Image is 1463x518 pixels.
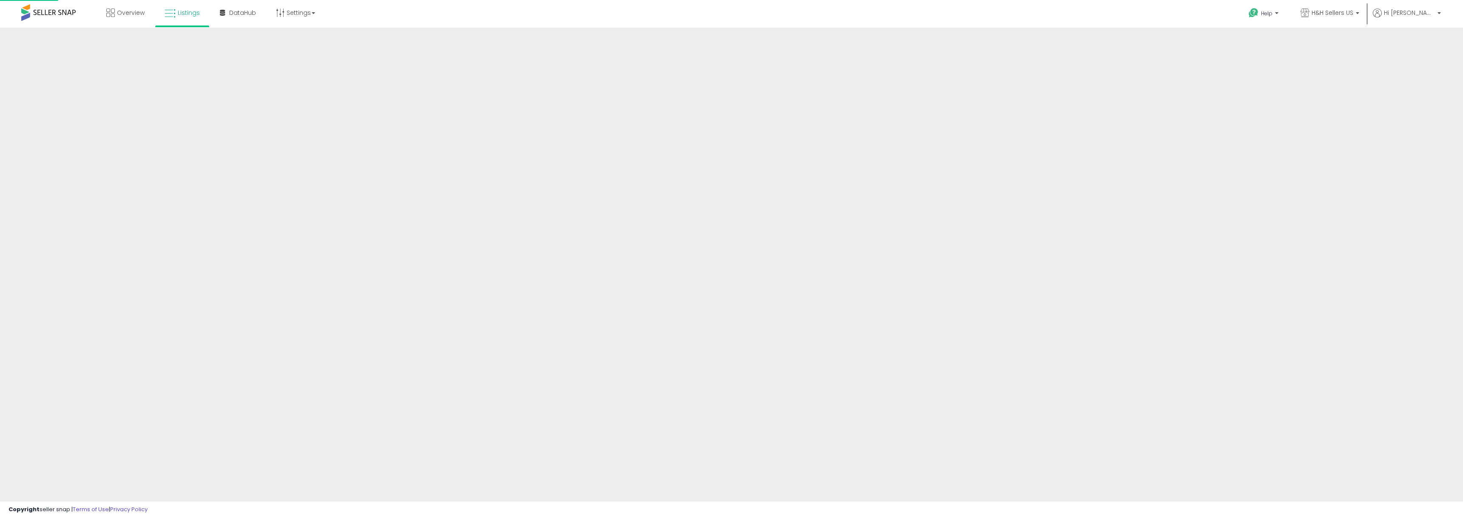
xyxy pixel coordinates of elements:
[229,8,256,17] span: DataHub
[178,8,200,17] span: Listings
[1242,1,1287,28] a: Help
[1261,10,1272,17] span: Help
[1384,8,1435,17] span: Hi [PERSON_NAME]
[1248,8,1259,18] i: Get Help
[1312,8,1353,17] span: H&H Sellers US
[1373,8,1441,28] a: Hi [PERSON_NAME]
[117,8,145,17] span: Overview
